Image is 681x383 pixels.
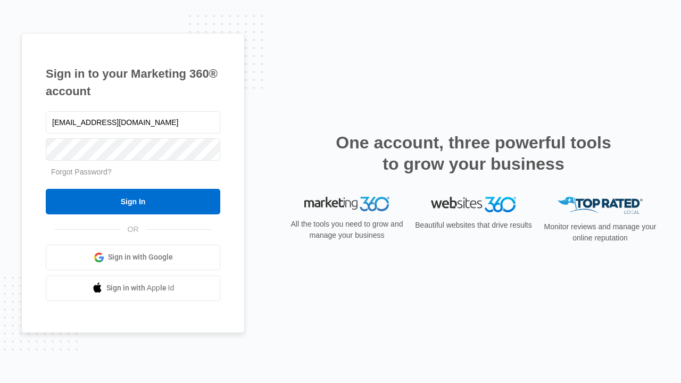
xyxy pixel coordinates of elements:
[106,282,175,294] span: Sign in with Apple Id
[46,245,220,270] a: Sign in with Google
[46,189,220,214] input: Sign In
[541,221,660,244] p: Monitor reviews and manage your online reputation
[431,197,516,212] img: Websites 360
[304,197,389,212] img: Marketing 360
[414,220,533,231] p: Beautiful websites that drive results
[46,276,220,301] a: Sign in with Apple Id
[108,252,173,263] span: Sign in with Google
[287,219,406,241] p: All the tools you need to grow and manage your business
[333,132,614,174] h2: One account, three powerful tools to grow your business
[558,197,643,214] img: Top Rated Local
[51,168,112,176] a: Forgot Password?
[46,65,220,100] h1: Sign in to your Marketing 360® account
[46,111,220,134] input: Email
[120,224,146,235] span: OR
